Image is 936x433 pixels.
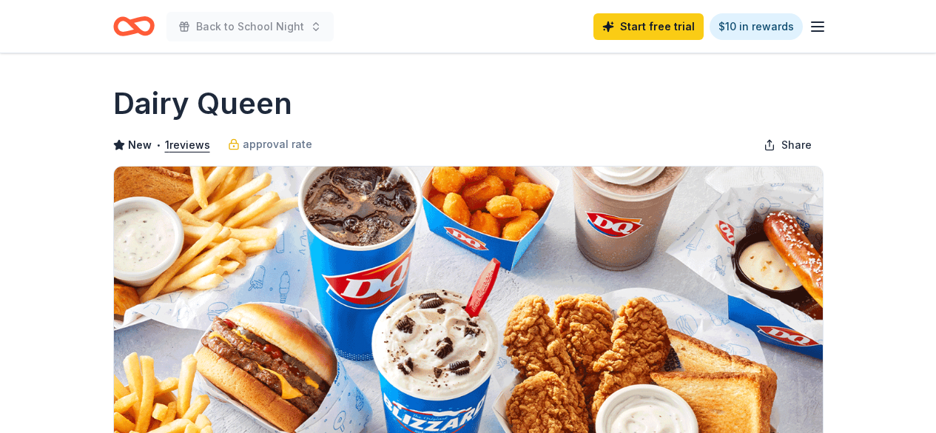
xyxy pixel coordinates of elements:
[243,135,312,153] span: approval rate
[710,13,803,40] a: $10 in rewards
[113,9,155,44] a: Home
[166,12,334,41] button: Back to School Night
[113,83,292,124] h1: Dairy Queen
[593,13,704,40] a: Start free trial
[128,136,152,154] span: New
[165,136,210,154] button: 1reviews
[752,130,824,160] button: Share
[228,135,312,153] a: approval rate
[155,139,161,151] span: •
[196,18,304,36] span: Back to School Night
[781,136,812,154] span: Share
